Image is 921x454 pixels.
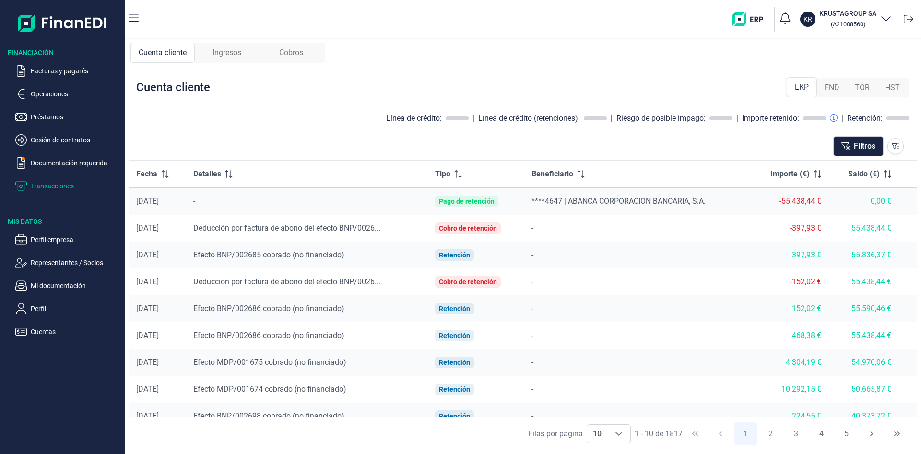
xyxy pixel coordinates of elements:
button: Page 4 [810,422,833,445]
button: Last Page [886,422,909,445]
button: KRKRUSTAGROUP SA (A21008560) [800,9,892,30]
div: Línea de crédito: [386,114,442,123]
p: Representantes / Socios [31,257,121,268]
div: Filas por página [528,428,583,440]
div: 55.836,37 € [837,250,891,260]
button: Cesión de contratos [15,134,121,146]
img: Logo de aplicación [18,8,107,38]
div: 55.438,44 € [837,223,891,233]
div: [DATE] [136,277,178,287]
p: Facturas y pagarés [31,65,121,77]
span: Cuenta cliente [139,47,187,58]
p: Perfil empresa [31,234,121,245]
div: Choose [607,425,630,443]
div: [DATE] [136,384,178,394]
div: | [611,113,613,124]
span: Saldo (€) [848,168,880,180]
div: Cobros [259,43,323,63]
p: Transacciones [31,180,121,192]
button: Perfil empresa [15,234,121,245]
span: Efecto MDP/001674 cobrado (no financiado) [193,384,346,394]
span: ****4647 | ABANCA CORPORACION BANCARIA, S.A. [531,197,706,206]
span: Detalles [193,168,221,180]
p: Préstamos [31,111,121,123]
button: Perfil [15,303,121,314]
div: 152,02 € [758,304,822,314]
div: Retención [439,251,470,259]
div: -55.438,44 € [758,197,822,206]
div: 0,00 € [837,197,891,206]
p: KR [803,14,812,24]
button: Previous Page [709,422,732,445]
button: Operaciones [15,88,121,100]
span: - [531,358,533,367]
div: 4.304,19 € [758,358,822,367]
div: 55.438,44 € [837,331,891,340]
span: 1 - 10 de 1817 [635,430,683,438]
span: Tipo [435,168,450,180]
button: Facturas y pagarés [15,65,121,77]
span: Efecto BNP/002698 cobrado (no financiado) [193,411,344,420]
span: Efecto BNP/002685 cobrado (no financiado) [193,250,344,259]
span: - [531,304,533,313]
div: | [736,113,738,124]
div: -397,93 € [758,223,822,233]
p: Documentación requerida [31,157,121,169]
div: 55.438,44 € [837,277,891,287]
button: Mi documentación [15,280,121,291]
span: - [531,277,533,286]
p: Perfil [31,303,121,314]
div: Retención [439,332,470,339]
button: First Page [684,422,707,445]
button: Filtros [833,136,884,156]
button: Cuentas [15,326,121,338]
span: - [193,197,195,206]
div: | [841,113,843,124]
div: [DATE] [136,197,178,206]
div: [DATE] [136,411,178,421]
button: Next Page [860,422,883,445]
span: Efecto MDP/001675 cobrado (no financiado) [193,358,346,367]
div: 50.665,87 € [837,384,891,394]
div: 55.590,46 € [837,304,891,314]
div: 10.292,15 € [758,384,822,394]
div: Retención [439,305,470,313]
span: Deducción por factura de abono del efecto BNP/0026... [193,223,380,233]
button: Page 5 [835,422,858,445]
h3: KRUSTAGROUP SA [819,9,876,18]
div: 54.970,06 € [837,358,891,367]
div: Ingresos [195,43,259,63]
div: LKP [787,77,817,97]
button: Documentación requerida [15,157,121,169]
span: - [531,411,533,420]
span: TOR [855,82,870,93]
div: Retención [439,385,470,393]
button: Page 3 [784,422,807,445]
div: TOR [847,78,877,97]
div: [DATE] [136,331,178,340]
div: HST [877,78,908,97]
button: Representantes / Socios [15,257,121,268]
button: Page 1 [734,422,757,445]
span: HST [885,82,900,93]
span: LKP [795,81,809,93]
span: Ingresos [213,47,241,58]
div: 397,93 € [758,250,822,260]
div: [DATE] [136,304,178,314]
div: Riesgo de posible impago: [616,114,706,123]
div: Retención [439,359,470,366]
div: 468,38 € [758,331,822,340]
span: - [531,384,533,394]
span: Efecto BNP/002686 cobrado (no financiado) [193,304,344,313]
p: Cesión de contratos [31,134,121,146]
div: FND [817,78,847,97]
div: Cuenta cliente [130,43,195,63]
span: - [531,331,533,340]
span: Beneficiario [531,168,573,180]
div: Cobro de retención [439,224,497,232]
p: Cuentas [31,326,121,338]
div: Importe retenido: [742,114,799,123]
div: Cobro de retención [439,278,497,286]
div: 40.373,72 € [837,411,891,421]
p: Mi documentación [31,280,121,291]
